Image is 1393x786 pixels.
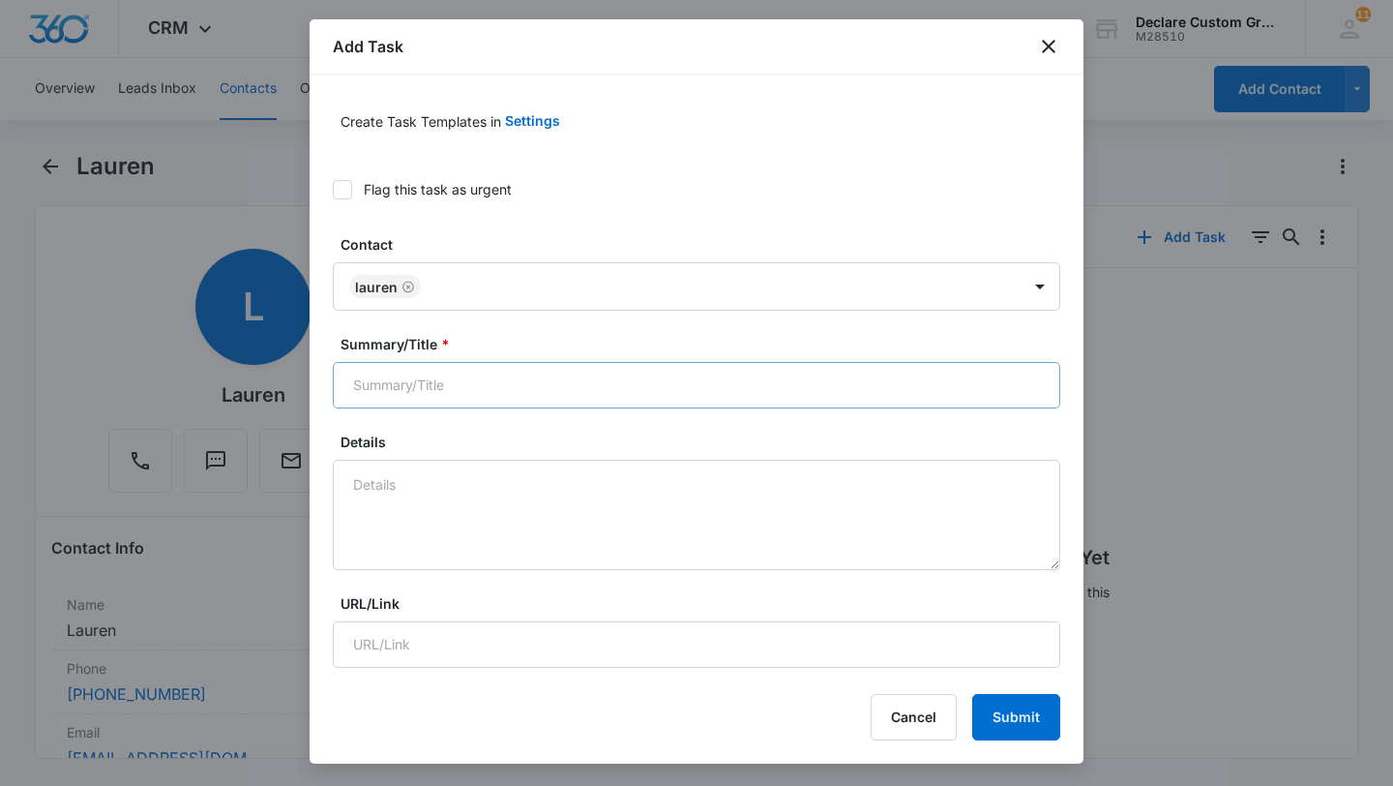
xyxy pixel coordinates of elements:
[398,280,415,293] div: Remove Lauren
[333,35,403,58] h1: Add Task
[341,111,501,132] p: Create Task Templates in
[333,362,1060,408] input: Summary/Title
[341,234,1068,255] label: Contact
[871,694,957,741] button: Cancel
[355,279,398,295] div: Lauren
[333,621,1060,668] input: URL/Link
[1037,35,1060,58] button: close
[364,179,512,199] div: Flag this task as urgent
[505,98,560,144] button: Settings
[341,334,1068,354] label: Summary/Title
[341,432,1068,452] label: Details
[972,694,1060,741] button: Submit
[341,593,1068,614] label: URL/Link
